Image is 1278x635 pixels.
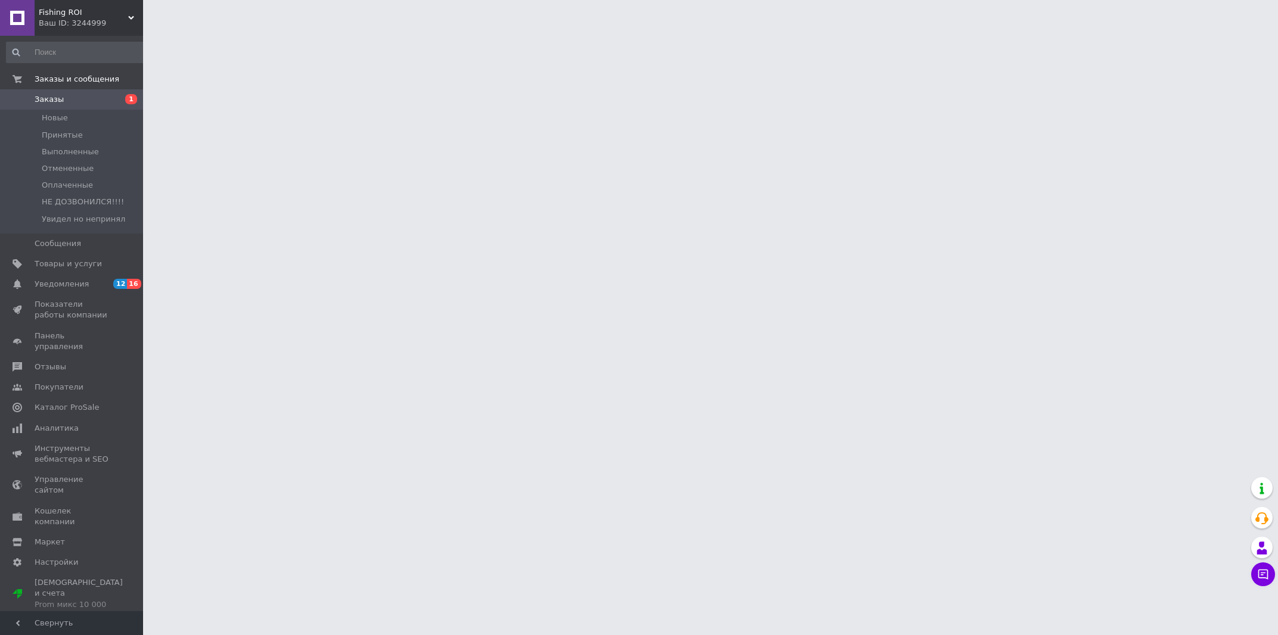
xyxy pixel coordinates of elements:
span: Отмененные [42,163,94,174]
span: Заказы и сообщения [35,74,119,85]
span: Выполненные [42,147,99,157]
span: Инструменты вебмастера и SEO [35,443,110,465]
span: Новые [42,113,68,123]
span: Управление сайтом [35,474,110,496]
span: 16 [127,279,141,289]
span: Отзывы [35,362,66,372]
span: Аналитика [35,423,79,434]
span: Кошелек компании [35,506,110,527]
span: Принятые [42,130,83,141]
span: Товары и услуги [35,259,102,269]
div: Prom микс 10 000 [35,599,123,610]
span: [DEMOGRAPHIC_DATA] и счета [35,577,123,610]
span: Сообщения [35,238,81,249]
span: Показатели работы компании [35,299,110,320]
span: Заказы [35,94,64,105]
span: НЕ ДОЗВОНИЛСЯ!!!! [42,197,124,207]
span: Покупатели [35,382,83,393]
span: Fishing ROI [39,7,128,18]
div: Ваш ID: 3244999 [39,18,143,29]
span: Панель управления [35,331,110,352]
span: Каталог ProSale [35,402,99,413]
span: 12 [113,279,127,289]
span: Настройки [35,557,78,568]
button: Чат с покупателем [1251,562,1275,586]
span: Уведомления [35,279,89,290]
span: 1 [125,94,137,104]
input: Поиск [6,42,148,63]
span: Оплаченные [42,180,93,191]
span: Увидел но непринял [42,214,125,225]
span: Маркет [35,537,65,547]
